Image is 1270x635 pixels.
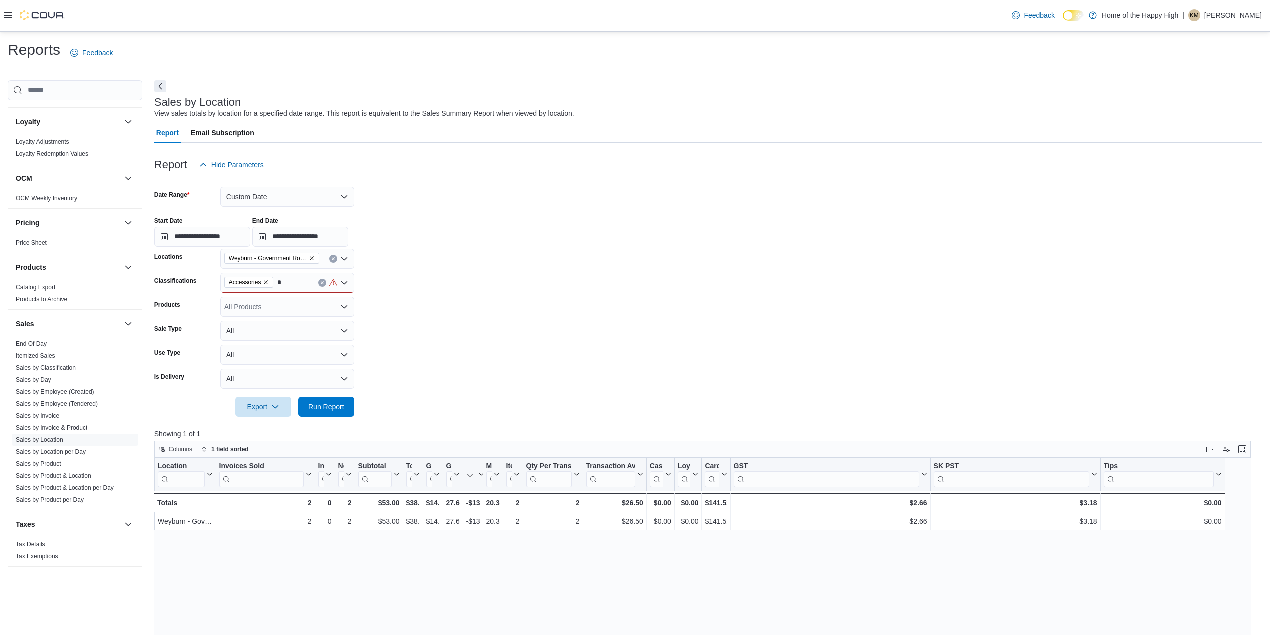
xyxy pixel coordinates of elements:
label: Is Delivery [154,373,184,381]
button: Run Report [298,397,354,417]
span: KM [1190,9,1199,21]
button: Taxes [122,518,134,530]
button: 1 field sorted [197,443,253,455]
span: Weyburn - Government Road - Fire & Flower [229,253,307,263]
button: Gross Margin [446,461,459,487]
div: Loyalty [8,136,142,164]
div: Net Sold [338,461,343,471]
button: Export [235,397,291,417]
div: $26.50 [586,515,643,527]
a: End Of Day [16,340,47,347]
div: Subtotal [358,461,391,487]
button: Enter fullscreen [1236,443,1248,455]
h3: OCM [16,173,32,183]
h3: Report [154,159,187,171]
button: Cashback [650,461,671,487]
button: Sales [16,319,120,329]
input: Dark Mode [1063,10,1084,21]
a: Sales by Product per Day [16,496,84,503]
span: Columns [169,445,192,453]
a: Sales by Invoice [16,412,59,419]
button: Open list of options [340,279,348,287]
span: Products to Archive [16,295,67,303]
button: Total Cost [406,461,419,487]
h3: Products [16,262,46,272]
a: Sales by Classification [16,364,76,371]
div: Pricing [8,237,142,253]
span: Email Subscription [191,123,254,143]
div: Cashback [650,461,663,471]
button: Markdown Percent [486,461,499,487]
div: 2 [526,515,579,527]
span: Sales by Day [16,376,51,384]
div: Loyalty Redemptions [678,461,691,471]
div: GST [733,461,919,471]
button: Invoices Sold [219,461,311,487]
span: Sales by Product per Day [16,496,84,504]
button: Sales [122,318,134,330]
span: Weyburn - Government Road - Fire & Flower [224,253,319,264]
button: OCM [122,172,134,184]
label: Date Range [154,191,190,199]
span: Accessories [229,277,261,287]
span: Sales by Classification [16,364,76,372]
div: Gross Margin [446,461,451,471]
div: Gross Profit [426,461,431,471]
div: Location [158,461,205,471]
div: $0.00 [1103,515,1221,527]
a: Loyalty Adjustments [16,138,69,145]
span: Itemized Sales [16,352,55,360]
button: Tips [1103,461,1221,487]
span: Loyalty Adjustments [16,138,69,146]
span: Dark Mode [1063,21,1063,21]
div: Totals [157,497,213,509]
div: Markdown Percent [486,461,491,471]
a: Sales by Day [16,376,51,383]
div: 2 [506,515,519,527]
h3: Sales by Location [154,96,241,108]
div: $38.34 [406,497,419,509]
div: $0.00 [1103,497,1221,509]
button: Pricing [122,217,134,229]
span: Sales by Product & Location per Day [16,484,114,492]
span: Sales by Location per Day [16,448,86,456]
span: Sales by Employee (Created) [16,388,94,396]
button: Next [154,80,166,92]
div: -$13.50 [466,497,479,509]
button: GST [733,461,927,487]
a: Sales by Location per Day [16,448,86,455]
button: Remove Weyburn - Government Road - Fire & Flower from selection in this group [309,255,315,261]
div: Loyalty Redemptions [678,461,691,487]
button: Card Payment [705,461,727,487]
span: Report [156,123,179,143]
div: Location [158,461,205,487]
button: Transaction Average [586,461,643,487]
p: [PERSON_NAME] [1204,9,1262,21]
span: Feedback [1024,10,1054,20]
div: Subtotal [358,461,391,471]
label: Classifications [154,277,197,285]
button: Hide Parameters [195,155,268,175]
span: Sales by Location [16,436,63,444]
span: Sales by Product [16,460,61,468]
div: Invoices Ref [318,461,323,487]
button: OCM [16,173,120,183]
span: Catalog Export [16,283,55,291]
div: $2.66 [733,515,927,527]
a: Sales by Employee (Tendered) [16,400,98,407]
button: Remove Accessories from selection in this group [263,279,269,285]
button: Open list of options [340,255,348,263]
h1: Reports [8,40,60,60]
div: $26.50 [586,497,643,509]
button: Qty Per Transaction [526,461,579,487]
a: Sales by Product & Location [16,472,91,479]
div: $141.52 [705,497,727,509]
button: Products [16,262,120,272]
h3: Pricing [16,218,39,228]
div: $3.18 [933,497,1097,509]
div: GST [733,461,919,487]
a: Feedback [66,43,117,63]
div: Tips [1103,461,1213,487]
div: 2 [338,515,351,527]
button: Location [158,461,213,487]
